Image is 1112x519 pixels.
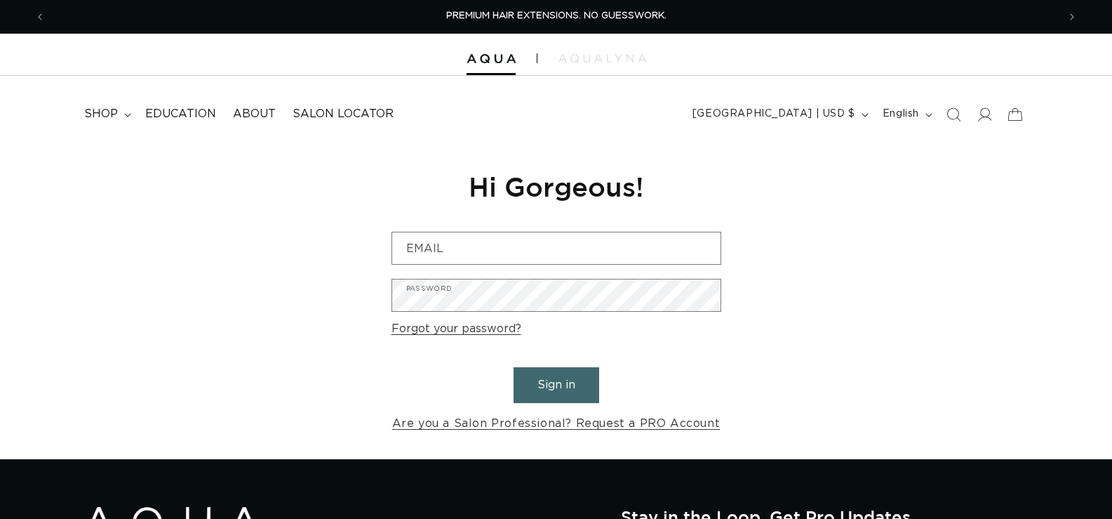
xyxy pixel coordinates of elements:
a: About [225,98,284,130]
img: Aqua Hair Extensions [467,54,516,64]
span: English [883,107,919,121]
button: Sign in [514,367,599,403]
button: English [874,101,938,128]
button: [GEOGRAPHIC_DATA] | USD $ [684,101,874,128]
a: Education [137,98,225,130]
button: Previous announcement [25,4,55,30]
span: [GEOGRAPHIC_DATA] | USD $ [692,107,855,121]
summary: Search [938,99,969,130]
span: About [233,107,276,121]
a: Are you a Salon Professional? Request a PRO Account [392,414,721,434]
h1: Hi Gorgeous! [391,169,721,204]
a: Forgot your password? [391,319,521,339]
span: Salon Locator [293,107,394,121]
img: aqualyna.com [558,54,646,63]
span: shop [84,107,118,121]
span: PREMIUM HAIR EXTENSIONS. NO GUESSWORK. [446,11,666,20]
input: Email [392,232,721,264]
span: Education [145,107,216,121]
summary: shop [76,98,137,130]
button: Next announcement [1057,4,1087,30]
a: Salon Locator [284,98,402,130]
